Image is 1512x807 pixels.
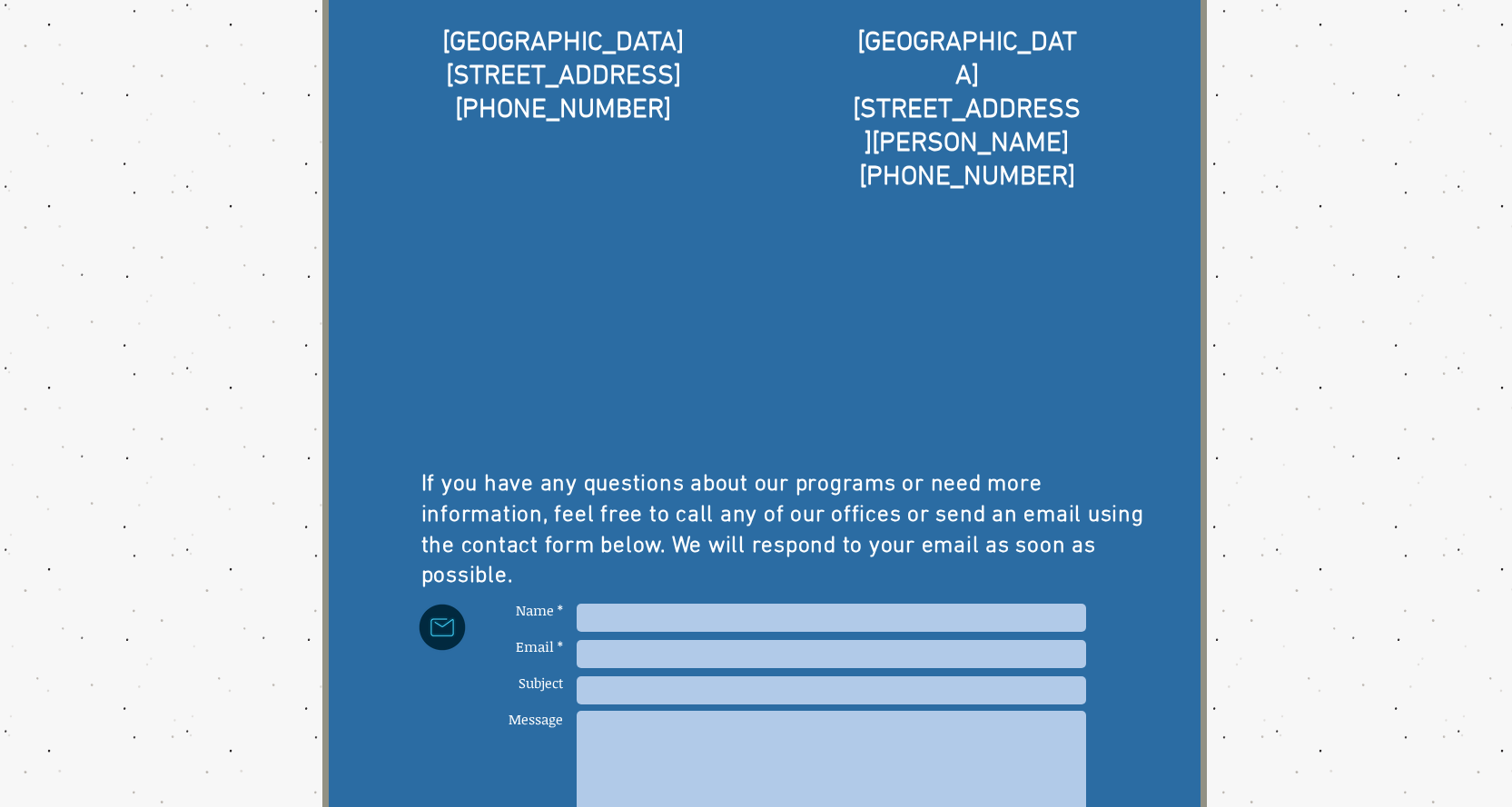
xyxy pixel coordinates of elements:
[509,710,563,728] span: Message
[446,60,681,93] span: [STREET_ADDRESS]
[803,229,1132,438] iframe: Google Maps
[421,471,1144,590] span: If you have any questions about our programs or need more information, feel free to call any of o...
[857,26,1077,93] span: [GEOGRAPHIC_DATA]
[853,93,1081,161] span: [STREET_ADDRESS][PERSON_NAME]
[859,161,1075,194] span: [PHONE_NUMBER]
[455,93,671,127] span: [PHONE_NUMBER]
[400,229,728,438] iframe: Google Maps
[442,26,684,60] span: [GEOGRAPHIC_DATA]
[516,601,563,619] span: Name *
[519,674,563,692] span: Subject
[516,637,563,655] span: Email *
